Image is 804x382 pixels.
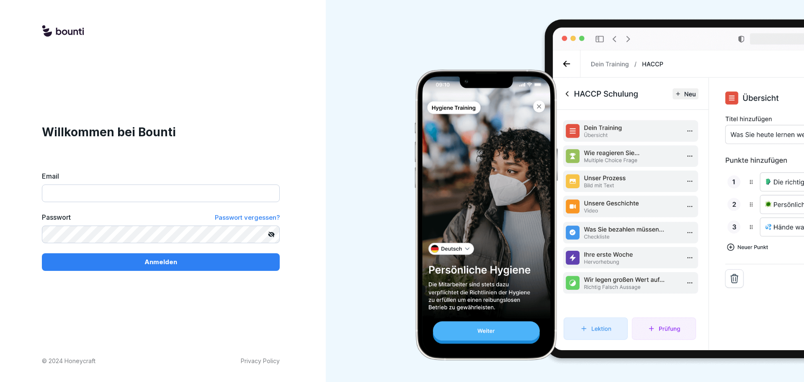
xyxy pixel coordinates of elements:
[215,212,280,223] a: Passwort vergessen?
[42,356,95,365] p: © 2024 Honeycraft
[42,212,71,223] label: Passwort
[42,253,280,271] button: Anmelden
[42,123,280,141] h1: Willkommen bei Bounti
[144,257,177,267] p: Anmelden
[42,25,84,38] img: logo.svg
[241,356,280,365] a: Privacy Policy
[215,213,280,221] span: Passwort vergessen?
[42,171,280,181] label: Email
